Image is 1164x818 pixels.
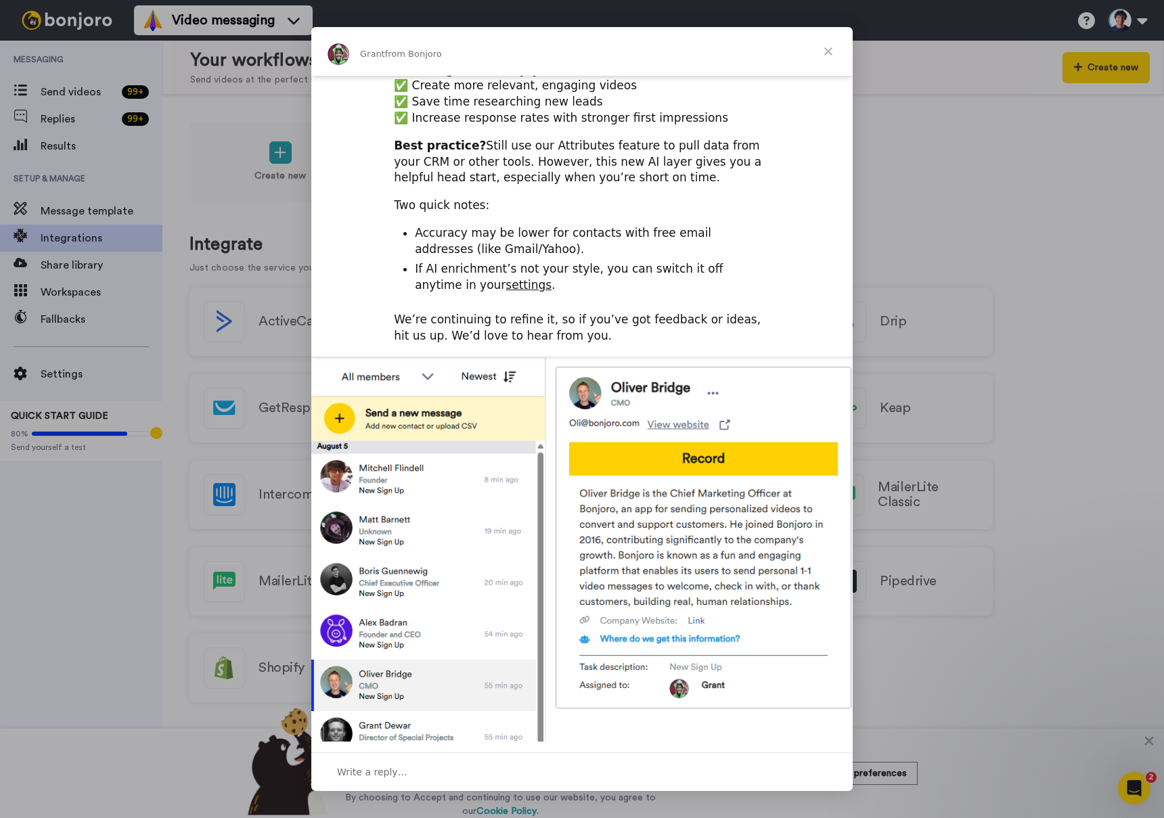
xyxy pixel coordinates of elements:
[311,752,853,791] div: Open conversation and reply
[360,49,385,59] span: Grant
[394,63,560,76] b: It’s designed to help you:
[394,138,770,186] div: Still use our Attributes feature to pull data from your CRM or other tools. However, this new AI ...
[506,278,552,292] a: settings
[328,43,349,65] img: Profile image for Grant
[394,62,770,127] div: ✅ Create more relevant, engaging videos ✅ Save time researching new leads ✅ Increase response rat...
[804,27,853,76] span: Close
[415,261,770,294] li: If AI enrichment’s not your style, you can switch it off anytime in your .
[394,198,770,214] div: Two quick notes:
[415,225,770,258] li: Accuracy may be lower for contacts with free email addresses (like Gmail/Yahoo).
[337,763,407,781] span: Write a reply…
[394,139,486,152] b: Best practice?
[394,312,770,344] div: We’re continuing to refine it, so if you’ve got feedback or ideas, hit us up. We’d love to hear f...
[385,49,442,59] span: from Bonjoro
